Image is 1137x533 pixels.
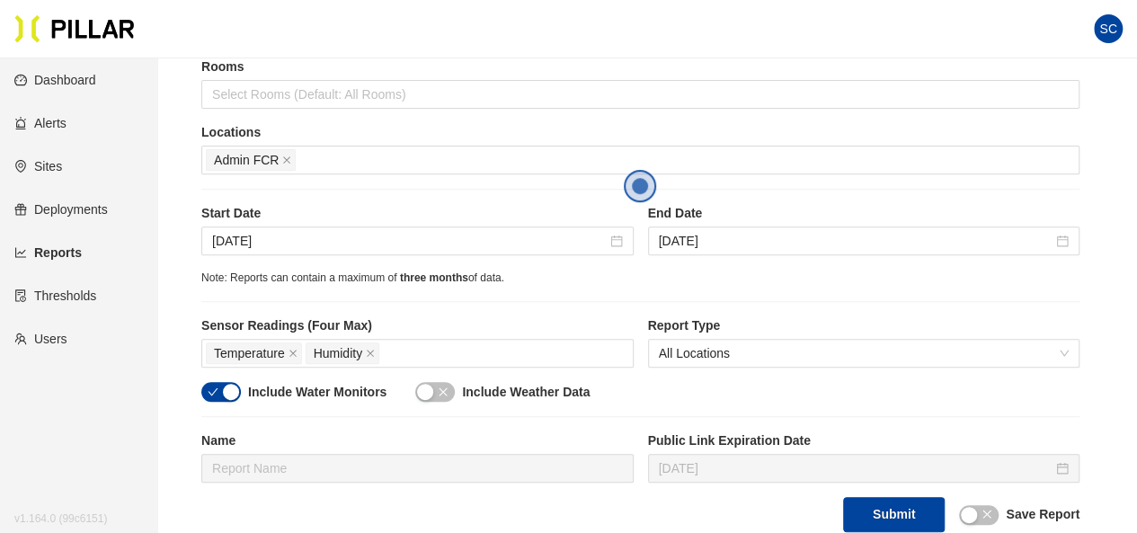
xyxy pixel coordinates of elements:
[648,431,1080,450] label: Public Link Expiration Date
[14,73,96,87] a: dashboardDashboard
[648,316,1080,335] label: Report Type
[201,204,634,223] label: Start Date
[843,497,945,532] button: Submit
[212,231,607,251] input: Aug 6, 2025
[214,150,279,170] span: Admin FCR
[201,431,634,450] label: Name
[14,289,96,303] a: exceptionThresholds
[214,343,285,363] span: Temperature
[14,332,67,346] a: teamUsers
[248,383,386,402] label: Include Water Monitors
[659,458,1053,478] input: Aug 27, 2025
[201,454,634,483] input: Report Name
[14,245,82,260] a: line-chartReports
[201,270,1079,287] div: Note: Reports can contain a maximum of of data.
[438,386,449,397] span: close
[289,349,298,360] span: close
[982,509,992,520] span: close
[462,383,590,402] label: Include Weather Data
[366,349,375,360] span: close
[201,123,1079,142] label: Locations
[14,116,67,130] a: alertAlerts
[648,204,1080,223] label: End Date
[282,155,291,166] span: close
[624,170,656,202] button: Open the dialog
[659,340,1070,367] span: All Locations
[208,386,218,397] span: check
[314,343,362,363] span: Humidity
[1006,505,1079,524] label: Save Report
[14,202,108,217] a: giftDeployments
[14,14,135,43] img: Pillar Technologies
[201,316,634,335] label: Sensor Readings (Four Max)
[14,159,62,173] a: environmentSites
[201,58,1079,76] label: Rooms
[1099,14,1116,43] span: SC
[400,271,468,284] span: three months
[659,231,1053,251] input: Aug 13, 2025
